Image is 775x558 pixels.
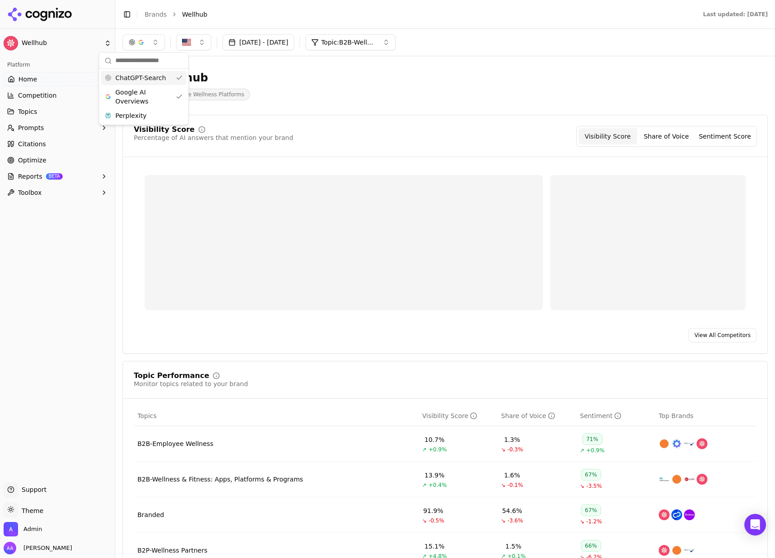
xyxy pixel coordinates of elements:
[424,542,444,551] div: 15.1%
[580,482,584,490] span: ↘
[137,475,303,484] a: B2B-Wellness & Fitness: Apps, Platforms & Programs
[137,439,213,448] a: B2B-Employee Wellness
[579,128,637,144] button: Visibility Score
[581,504,601,516] div: 67%
[134,379,248,388] div: Monitor topics related to your brand
[20,544,72,552] span: [PERSON_NAME]
[4,169,111,184] button: ReportsBETA
[18,172,42,181] span: Reports
[429,517,444,524] span: -0.5%
[422,411,477,420] div: Visibility Score
[115,88,172,106] span: Google AI Overviews
[582,433,602,445] div: 71%
[504,435,520,444] div: 1.3%
[4,153,111,167] a: Optimize
[46,173,63,180] span: BETA
[684,509,695,520] img: onepass
[429,481,447,489] span: +0.4%
[4,542,16,554] img: Alp Aysan
[501,517,506,524] span: ↘
[580,518,584,525] span: ↘
[159,89,250,100] span: Corporate Wellness Platforms
[137,546,207,555] a: B2P-Wellness Partners
[744,514,766,535] div: Open Intercom Messenger
[419,406,497,426] th: visibilityScore
[671,509,682,520] img: classpass
[4,137,111,151] a: Citations
[703,11,768,18] div: Last updated: [DATE]
[424,435,444,444] div: 10.7%
[507,446,523,453] span: -0.3%
[684,438,695,449] img: wellsteps
[134,372,209,379] div: Topic Performance
[18,485,46,494] span: Support
[581,469,601,481] div: 67%
[581,540,601,552] div: 66%
[504,471,520,480] div: 1.6%
[507,517,523,524] span: -3.6%
[423,506,443,515] div: 91.9%
[671,545,682,556] img: headspace
[501,446,506,453] span: ↘
[422,481,427,489] span: ↗
[4,522,42,536] button: Open organization switcher
[145,10,685,19] nav: breadcrumb
[4,522,18,536] img: Admin
[321,38,375,47] span: Topic: B2B-Wellness & Fitness: Apps, Platforms & Programs
[18,123,44,132] span: Prompts
[4,121,111,135] button: Prompts
[4,104,111,119] button: Topics
[671,438,682,449] img: calm
[145,11,167,18] a: Brands
[18,507,43,514] span: Theme
[18,139,46,148] span: Citations
[134,133,293,142] div: Percentage of AI answers that mention your brand
[134,406,419,426] th: Topics
[18,107,37,116] span: Topics
[4,185,111,200] button: Toolbox
[4,88,111,103] button: Competition
[23,525,42,533] span: Admin
[4,58,111,72] div: Platform
[696,128,754,144] button: Sentiment Score
[586,447,605,454] span: +0.9%
[4,36,18,50] img: Wellhub
[137,510,164,519] a: Branded
[580,447,584,454] span: ↗
[684,474,695,485] img: virgin pulse
[659,545,670,556] img: wellhub
[497,406,576,426] th: shareOfVoice
[697,474,707,485] img: wellhub
[506,542,522,551] div: 1.5%
[684,545,695,556] img: wellsteps
[659,509,670,520] img: wellhub
[697,438,707,449] img: wellhub
[18,156,46,165] span: Optimize
[659,474,670,485] img: wellable
[137,411,157,420] span: Topics
[659,438,670,449] img: headspace
[159,71,250,85] div: Wellhub
[99,69,188,125] div: Suggestions
[655,406,757,426] th: Top Brands
[507,481,523,489] span: -0.1%
[182,10,207,19] span: Wellhub
[18,75,37,84] span: Home
[422,446,427,453] span: ↗
[18,91,57,100] span: Competition
[637,128,696,144] button: Share of Voice
[586,482,602,490] span: -3.5%
[688,328,757,342] a: View All Competitors
[586,518,602,525] span: -1.2%
[576,406,655,426] th: sentiment
[659,411,693,420] span: Top Brands
[502,506,522,515] div: 54.6%
[671,474,682,485] img: headspace
[182,38,191,47] img: United States
[580,411,621,420] div: Sentiment
[22,39,100,47] span: Wellhub
[422,517,427,524] span: ↘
